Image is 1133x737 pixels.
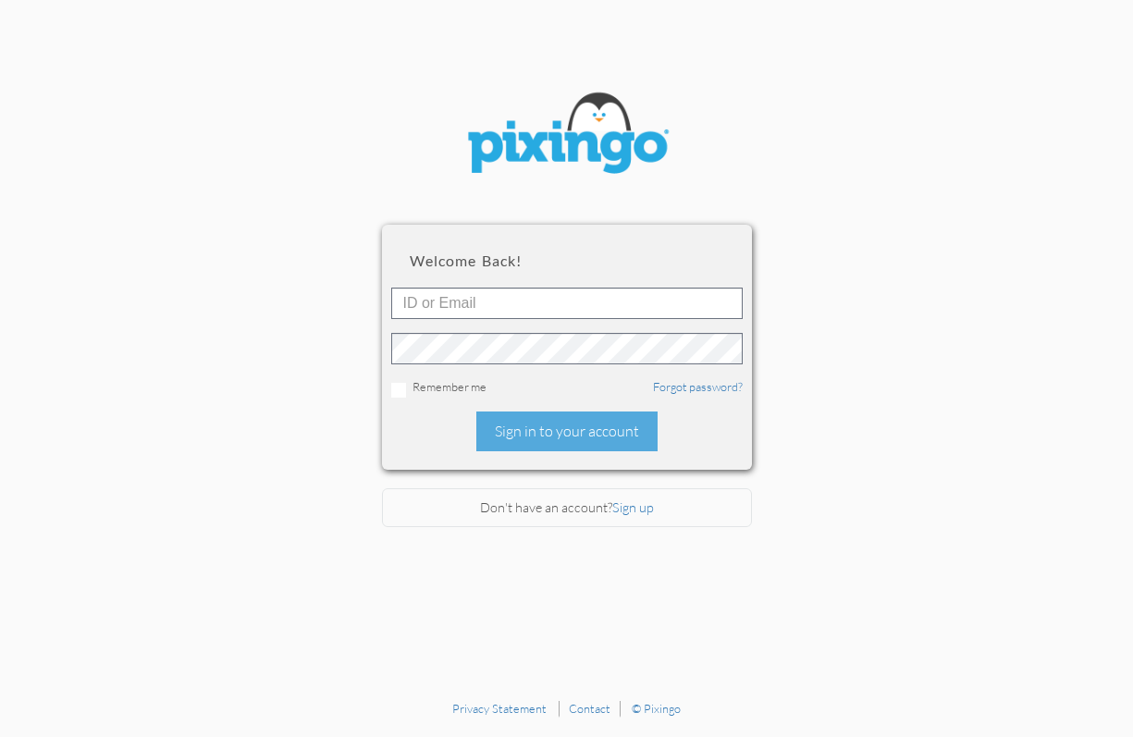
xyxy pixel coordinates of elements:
h2: Welcome back! [410,252,724,269]
a: © Pixingo [632,701,681,716]
input: ID or Email [391,288,743,319]
iframe: Chat [1132,736,1133,737]
div: Don't have an account? [382,488,752,528]
div: Remember me [391,378,743,398]
div: Sign in to your account [476,411,658,451]
a: Sign up [612,499,654,515]
img: pixingo logo [456,83,678,188]
a: Privacy Statement [452,701,547,716]
a: Forgot password? [653,379,743,394]
a: Contact [569,701,610,716]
